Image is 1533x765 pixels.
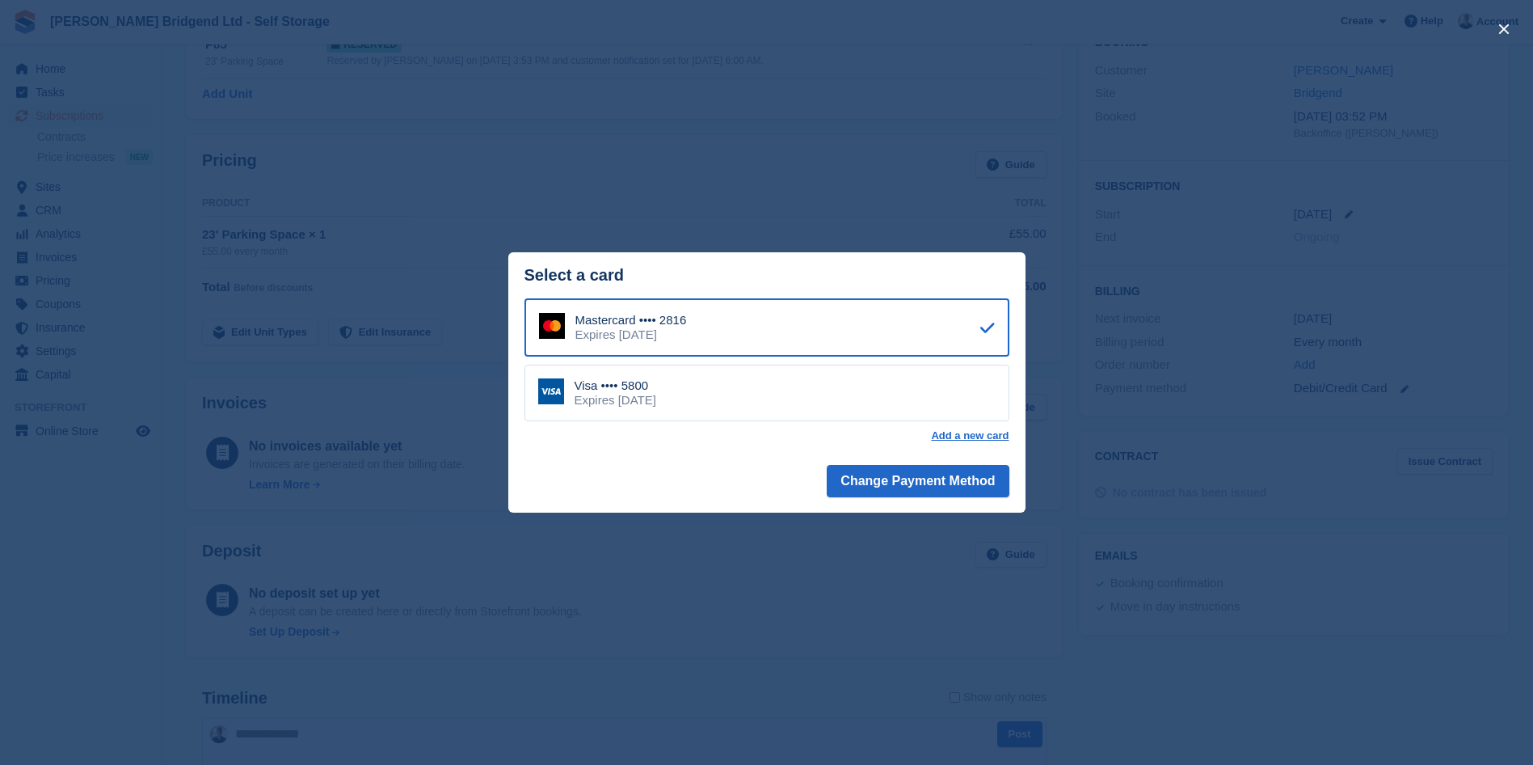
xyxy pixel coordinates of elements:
[575,393,656,408] div: Expires [DATE]
[575,313,687,328] div: Mastercard •••• 2816
[524,266,1009,285] div: Select a card
[539,313,565,339] img: Mastercard Logo
[1491,16,1517,42] button: close
[538,378,564,404] img: Visa Logo
[575,328,687,342] div: Expires [DATE]
[575,378,656,393] div: Visa •••• 5800
[931,429,1009,442] a: Add a new card
[827,465,1009,497] button: Change Payment Method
